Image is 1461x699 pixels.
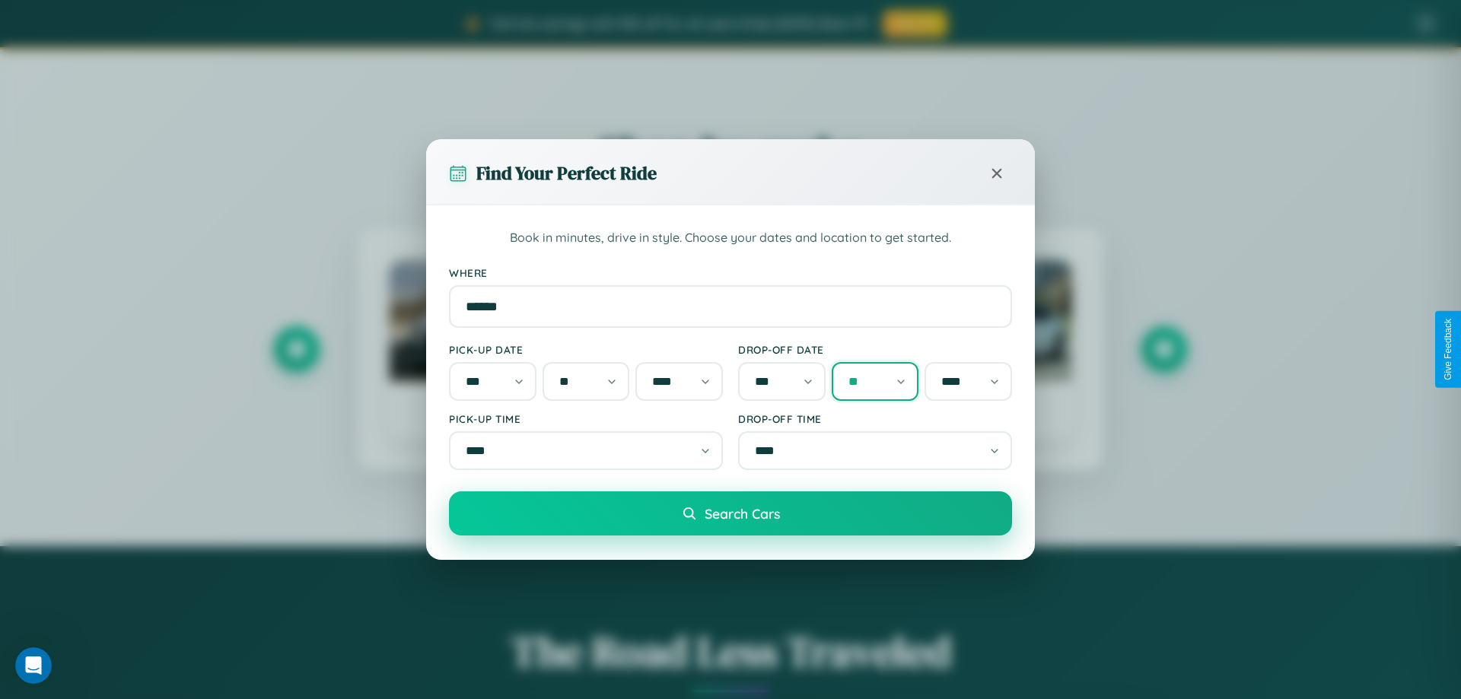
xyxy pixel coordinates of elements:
[476,160,657,186] h3: Find Your Perfect Ride
[738,412,1012,425] label: Drop-off Time
[449,228,1012,248] p: Book in minutes, drive in style. Choose your dates and location to get started.
[449,491,1012,535] button: Search Cars
[449,343,723,356] label: Pick-up Date
[449,266,1012,279] label: Where
[738,343,1012,356] label: Drop-off Date
[705,505,780,522] span: Search Cars
[449,412,723,425] label: Pick-up Time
